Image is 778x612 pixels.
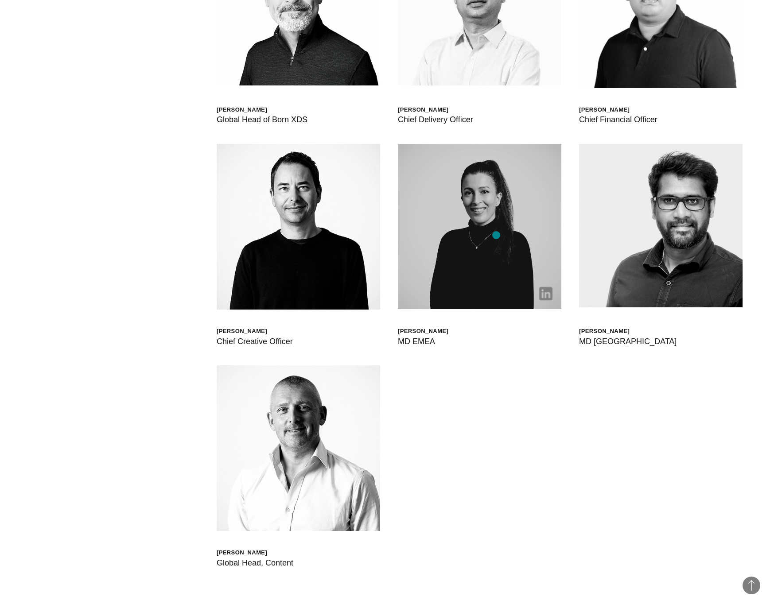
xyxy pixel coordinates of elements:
[743,577,760,594] button: Back to Top
[398,335,448,348] div: MD EMEA
[398,113,473,126] div: Chief Delivery Officer
[579,113,657,126] div: Chief Financial Officer
[217,557,293,569] div: Global Head, Content
[217,327,293,335] div: [PERSON_NAME]
[579,327,677,335] div: [PERSON_NAME]
[217,113,307,126] div: Global Head of Born XDS
[579,335,677,348] div: MD [GEOGRAPHIC_DATA]
[579,144,743,307] img: Sathish Elumalai
[398,106,473,113] div: [PERSON_NAME]
[217,144,380,310] img: Mark Allardice
[539,287,552,300] img: linkedin-born.png
[579,106,657,113] div: [PERSON_NAME]
[217,106,307,113] div: [PERSON_NAME]
[217,549,293,556] div: [PERSON_NAME]
[398,327,448,335] div: [PERSON_NAME]
[217,335,293,348] div: Chief Creative Officer
[398,144,561,310] img: HELEN JOANNA WOOD
[217,365,380,531] img: Steve Waller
